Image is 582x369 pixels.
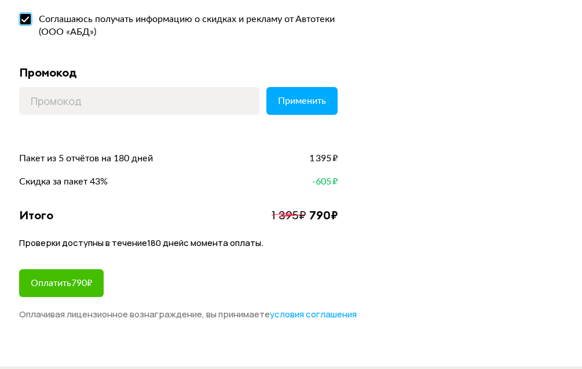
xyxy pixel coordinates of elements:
input: Промокод [19,87,259,115]
span: Оплатить 790 ₽ [31,278,92,288]
p: Проверки доступны в течение 180 дней с момента оплаты. [19,237,338,255]
button: Применить [266,87,338,115]
button: Оплатить790₽ [19,269,104,297]
div: Промокод [19,65,338,80]
div: Итого [19,208,53,223]
span: -605 ₽ [312,175,338,188]
span: Пакет из 5 отчётов на 180 дней [19,152,153,165]
div: Соглашаюсь получать информацию о скидках и рекламу от Автотеки (ООО «АБД») [32,13,338,38]
span: Оплачивая лицензионное вознаграждение, вы принимаете [19,308,357,320]
span: 1 395 ₽ [309,152,338,165]
span: 1 395 ₽ [272,208,306,222]
span: Скидка за пакет 43% [19,175,108,188]
a: условия соглашения [270,309,357,320]
span: Применить [278,96,326,106]
div: 790 ₽ [309,208,338,223]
